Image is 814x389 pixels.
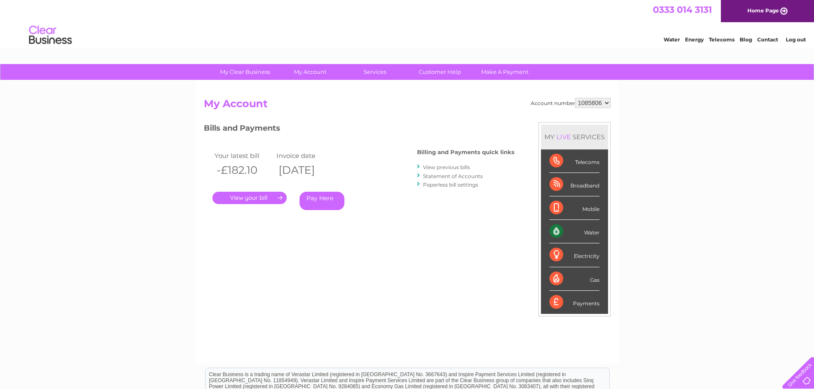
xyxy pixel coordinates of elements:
[550,267,599,291] div: Gas
[653,4,712,15] a: 0333 014 3131
[786,36,806,43] a: Log out
[206,5,609,41] div: Clear Business is a trading name of Verastar Limited (registered in [GEOGRAPHIC_DATA] No. 3667643...
[212,150,274,161] td: Your latest bill
[550,149,599,173] div: Telecoms
[470,64,540,80] a: Make A Payment
[300,192,344,210] a: Pay Here
[417,149,514,155] h4: Billing and Payments quick links
[274,150,336,161] td: Invoice date
[274,161,336,179] th: [DATE]
[405,64,475,80] a: Customer Help
[664,36,680,43] a: Water
[275,64,345,80] a: My Account
[550,291,599,314] div: Payments
[29,22,72,48] img: logo.png
[555,133,573,141] div: LIVE
[204,122,514,137] h3: Bills and Payments
[531,98,611,108] div: Account number
[340,64,410,80] a: Services
[212,192,287,204] a: .
[423,173,483,179] a: Statement of Accounts
[550,243,599,267] div: Electricity
[423,164,470,170] a: View previous bills
[685,36,704,43] a: Energy
[740,36,752,43] a: Blog
[550,196,599,220] div: Mobile
[541,125,608,149] div: MY SERVICES
[709,36,735,43] a: Telecoms
[204,98,611,114] h2: My Account
[212,161,274,179] th: -£182.10
[550,173,599,196] div: Broadband
[757,36,778,43] a: Contact
[550,220,599,243] div: Water
[423,181,478,188] a: Paperless bill settings
[210,64,280,80] a: My Clear Business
